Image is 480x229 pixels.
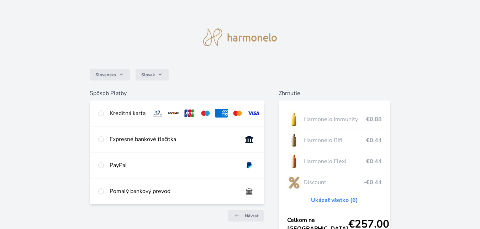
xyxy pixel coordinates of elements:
span: Slovak [141,72,155,78]
img: onlineBanking_SK.svg [243,135,256,144]
img: logo.svg [203,28,277,46]
div: PayPal [110,161,237,170]
img: discount-lo.png [287,173,301,191]
span: Návrat [245,213,259,219]
img: diners.svg [151,109,164,118]
img: IMMUNITY_se_stinem_x-lo.jpg [287,110,301,128]
div: Expresné bankové tlačítka [110,135,237,144]
img: discover.svg [167,109,180,118]
span: €0.44 [366,157,382,166]
img: mc.svg [231,109,244,118]
span: €0.44 [366,136,382,145]
img: CLEAN_FLEXI_se_stinem_x-hi_(1)-lo.jpg [287,152,301,170]
a: Návrat [228,210,264,222]
img: paypal.svg [243,161,256,170]
img: bankTransfer_IBAN.svg [243,187,256,196]
a: Ukázať všetko (6) [311,196,358,204]
span: Slovensko [95,72,116,78]
h6: Zhrnutie [279,89,390,98]
h6: Spôsob Platby [90,89,265,98]
div: Kreditná karta [110,109,146,118]
button: Slovensko [90,69,130,80]
img: visa.svg [247,109,260,118]
img: CLEAN_BIFI_se_stinem_x-lo.jpg [287,131,301,149]
span: Harmonelo Flexi [304,157,366,166]
span: €0.88 [366,115,382,124]
span: Harmonelo Immunity [304,115,366,124]
div: Pomalý bankový prevod [110,187,237,196]
span: Harmonelo Bifi [304,136,366,145]
span: Discount [304,178,364,187]
img: jcb.svg [183,109,196,118]
img: maestro.svg [199,109,212,118]
button: Slovak [136,69,169,80]
img: amex.svg [215,109,228,118]
span: -€0.44 [364,178,382,187]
